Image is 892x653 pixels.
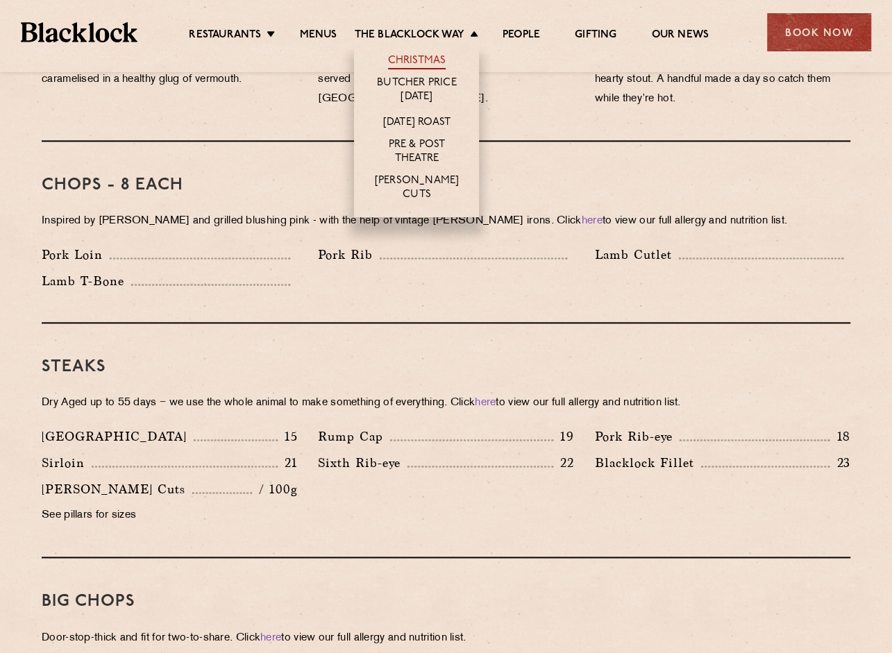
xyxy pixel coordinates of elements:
p: 15 [278,427,298,446]
p: Trimmings from our morning butchery, fuelled by a hearty stout. A handful made a day so catch the... [595,51,850,109]
p: Our take on the classic “Steak-On-White” first served at [PERSON_NAME] in [GEOGRAPHIC_DATA] in [D... [318,51,573,109]
p: [GEOGRAPHIC_DATA] [42,427,194,446]
p: Inspired by [PERSON_NAME] and grilled blushing pink - with the help of vintage [PERSON_NAME] iron... [42,212,850,231]
a: The Blacklock Way [354,28,464,44]
a: People [503,28,540,44]
a: Pre & Post Theatre [368,138,465,167]
a: Restaurants [189,28,261,44]
p: 18 [830,427,850,446]
p: Blacklock Fillet [595,453,701,473]
p: Rump Cap [318,427,390,446]
div: Book Now [767,13,871,51]
p: Door-stop-thick and fit for two-to-share. Click to view our full allergy and nutrition list. [42,628,850,647]
p: Lamb Cutlet [595,245,679,264]
p: Pork Loin [42,245,110,264]
h3: Steaks [42,358,850,376]
a: [DATE] Roast [383,116,451,131]
p: 22 [553,454,574,472]
a: here [260,632,281,643]
p: 21 [278,454,298,472]
p: Pork Rib [318,245,380,264]
a: Our News [651,28,709,44]
a: Christmas [388,54,446,69]
h3: Chops - 8 each [42,176,850,194]
p: / 100g [252,480,297,498]
p: 19 [553,427,574,446]
a: here [475,398,496,408]
p: Dry Aged up to 55 days − we use the whole animal to make something of everything. Click to view o... [42,393,850,413]
a: [PERSON_NAME] Cuts [368,174,465,203]
p: Sixth Rib-eye [318,453,407,473]
p: Pork Rib-eye [595,427,680,446]
h3: Big Chops [42,593,850,611]
p: Lamb T-Bone [42,271,131,291]
a: here [582,216,603,226]
p: Sirloin [42,453,92,473]
a: Menus [299,28,337,44]
p: [PERSON_NAME] Cuts [42,480,192,499]
p: 23 [830,454,850,472]
img: BL_Textured_Logo-footer-cropped.svg [21,22,137,42]
a: Butcher Price [DATE] [368,76,465,105]
p: See pillars for sizes [42,506,297,525]
a: Gifting [575,28,616,44]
